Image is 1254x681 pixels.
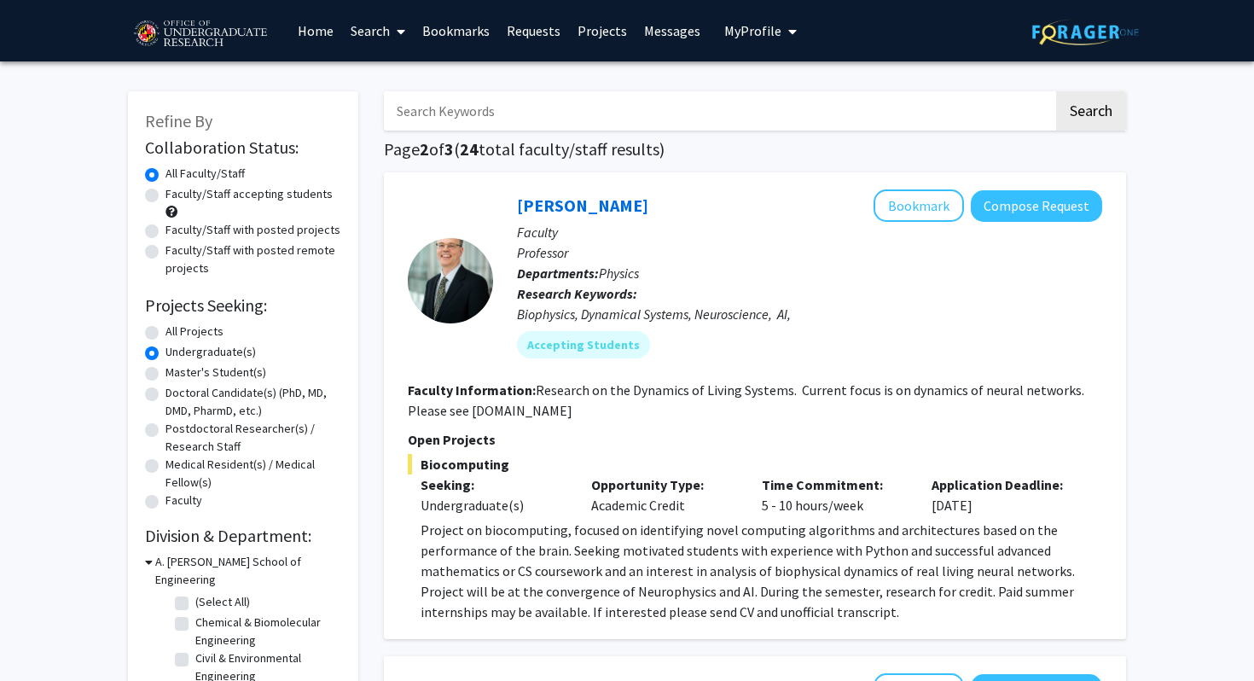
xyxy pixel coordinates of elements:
h2: Projects Seeking: [145,295,341,316]
iframe: Chat [13,604,73,668]
span: 3 [444,138,454,160]
span: Refine By [145,110,212,131]
label: Faculty/Staff with posted remote projects [165,242,341,277]
span: 2 [420,138,429,160]
button: Search [1056,91,1126,131]
b: Faculty Information: [408,381,536,399]
h3: A. [PERSON_NAME] School of Engineering [155,553,341,589]
p: Seeking: [421,474,566,495]
div: [DATE] [919,474,1089,515]
p: Faculty [517,222,1102,242]
label: Faculty/Staff with posted projects [165,221,340,239]
div: Undergraduate(s) [421,495,566,515]
h2: Division & Department: [145,526,341,546]
div: Academic Credit [578,474,749,515]
p: Time Commitment: [762,474,907,495]
label: Faculty [165,492,202,509]
span: Physics [599,265,639,282]
img: University of Maryland Logo [128,13,272,55]
mat-chip: Accepting Students [517,331,650,358]
span: Biocomputing [408,454,1102,474]
label: Faculty/Staff accepting students [165,185,333,203]
h1: Page of ( total faculty/staff results) [384,139,1126,160]
label: All Faculty/Staff [165,165,245,183]
label: Doctoral Candidate(s) (PhD, MD, DMD, PharmD, etc.) [165,384,341,420]
label: Master's Student(s) [165,364,266,381]
p: Professor [517,242,1102,263]
span: 24 [460,138,479,160]
a: [PERSON_NAME] [517,195,648,216]
p: Opportunity Type: [591,474,736,495]
b: Departments: [517,265,599,282]
button: Add Wolfgang Losert to Bookmarks [874,189,964,222]
p: Open Projects [408,429,1102,450]
label: Chemical & Biomolecular Engineering [195,614,337,649]
label: All Projects [165,323,224,340]
input: Search Keywords [384,91,1054,131]
button: Compose Request to Wolfgang Losert [971,190,1102,222]
p: Project on biocomputing, focused on identifying novel computing algorithms and architectures base... [421,520,1102,622]
p: Application Deadline: [932,474,1077,495]
label: Postdoctoral Researcher(s) / Research Staff [165,420,341,456]
a: Requests [498,1,569,61]
fg-read-more: Research on the Dynamics of Living Systems. Current focus is on dynamics of neural networks. Plea... [408,381,1084,419]
label: (Select All) [195,593,250,611]
a: Messages [636,1,709,61]
a: Bookmarks [414,1,498,61]
a: Search [342,1,414,61]
a: Home [289,1,342,61]
label: Medical Resident(s) / Medical Fellow(s) [165,456,341,492]
b: Research Keywords: [517,285,637,302]
div: 5 - 10 hours/week [749,474,920,515]
span: My Profile [724,22,781,39]
h2: Collaboration Status: [145,137,341,158]
div: Biophysics, Dynamical Systems, Neuroscience, AI, [517,304,1102,324]
label: Undergraduate(s) [165,343,256,361]
a: Projects [569,1,636,61]
img: ForagerOne Logo [1032,19,1139,45]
